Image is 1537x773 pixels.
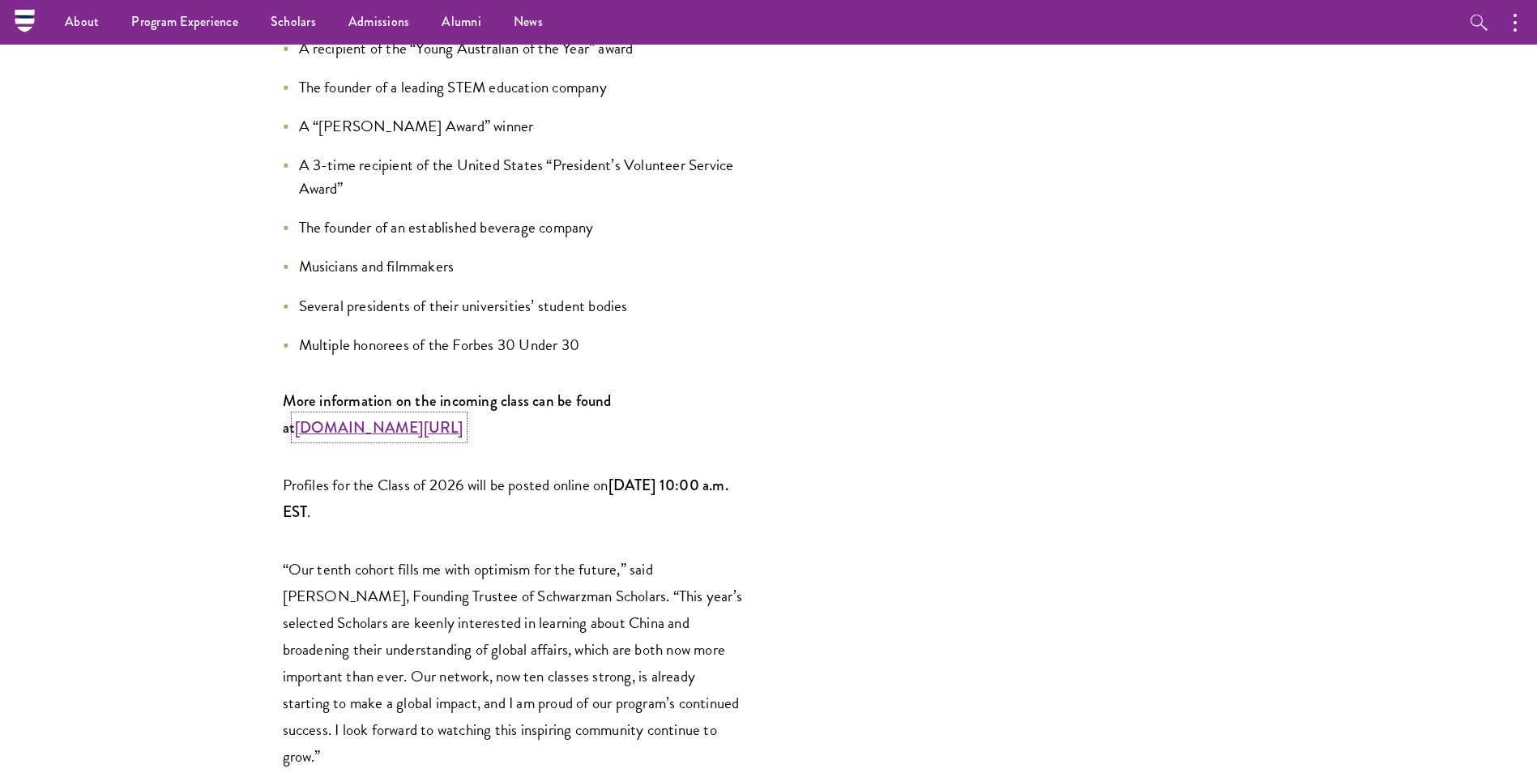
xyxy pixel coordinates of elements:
[283,114,745,138] li: A “[PERSON_NAME] Award” winner
[283,472,745,525] p: Profiles for the Class of 2026 will be posted online on .
[283,75,745,99] li: The founder of a leading STEM education company
[283,254,745,278] li: Musicians and filmmakers
[283,36,745,60] li: A recipient of the “Young Australian of the Year” award
[283,294,745,318] li: Several presidents of their universities’ student bodies
[295,416,463,439] a: [DOMAIN_NAME][URL]
[283,153,745,200] li: A 3-time recipient of the United States “President’s Volunteer Service Award”
[283,390,612,438] strong: More information on the incoming class can be found at
[283,333,745,357] li: Multiple honorees of the Forbes 30 Under 30
[283,556,745,770] p: “Our tenth cohort fills me with optimism for the future,” said [PERSON_NAME], Founding Trustee of...
[283,474,728,523] strong: [DATE] 10:00 a.m. EST
[283,216,745,239] li: The founder of an established beverage company
[295,416,463,438] strong: [DOMAIN_NAME][URL]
